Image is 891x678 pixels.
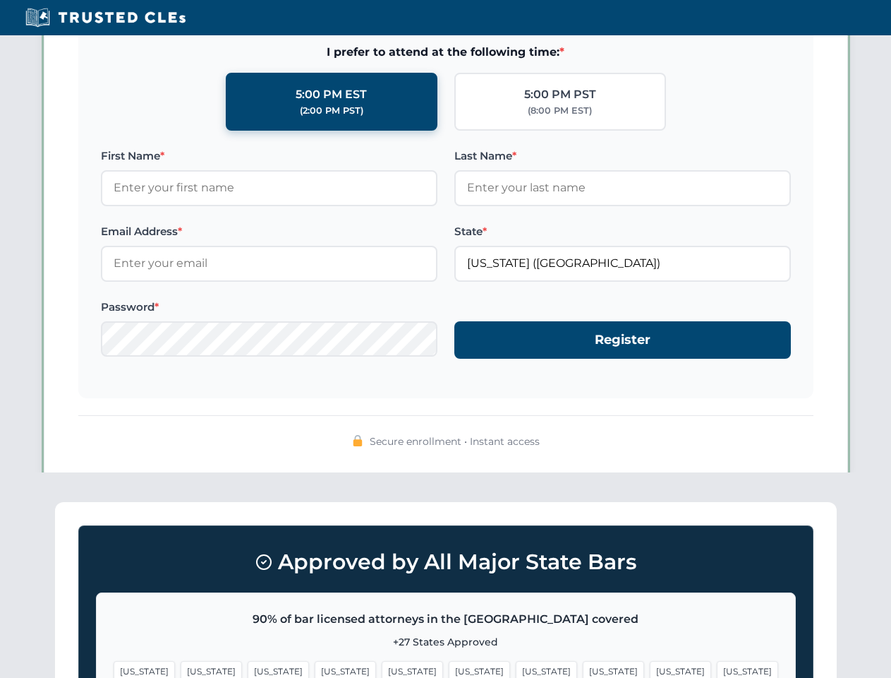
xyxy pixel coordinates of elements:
[454,148,791,165] label: Last Name
[101,148,437,165] label: First Name
[454,321,791,359] button: Register
[296,85,367,104] div: 5:00 PM EST
[101,246,437,281] input: Enter your email
[454,170,791,206] input: Enter your last name
[528,104,592,118] div: (8:00 PM EST)
[101,299,437,316] label: Password
[21,7,190,28] img: Trusted CLEs
[454,246,791,281] input: Kentucky (KY)
[114,634,778,650] p: +27 States Approved
[101,170,437,206] input: Enter your first name
[96,543,796,581] h3: Approved by All Major State Bars
[370,434,540,449] span: Secure enrollment • Instant access
[352,435,363,446] img: 🔒
[101,223,437,240] label: Email Address
[101,43,791,61] span: I prefer to attend at the following time:
[300,104,363,118] div: (2:00 PM PST)
[524,85,596,104] div: 5:00 PM PST
[114,610,778,629] p: 90% of bar licensed attorneys in the [GEOGRAPHIC_DATA] covered
[454,223,791,240] label: State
